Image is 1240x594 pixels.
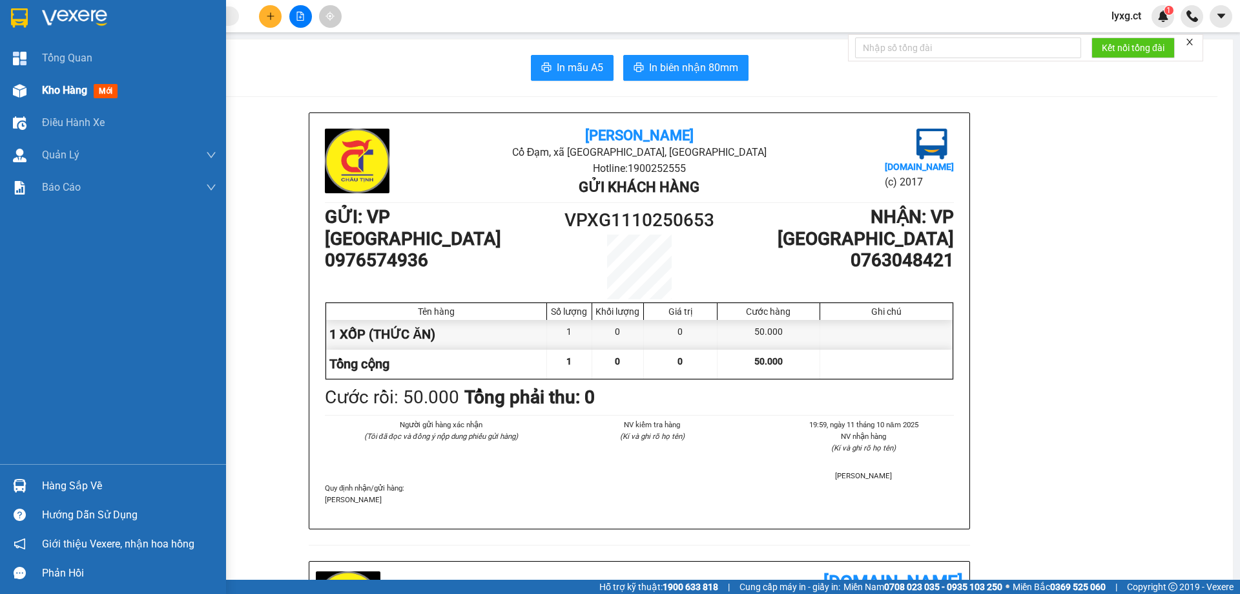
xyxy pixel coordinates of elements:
[592,320,644,349] div: 0
[121,32,540,48] li: Cổ Đạm, xã [GEOGRAPHIC_DATA], [GEOGRAPHIC_DATA]
[663,582,718,592] strong: 1900 633 818
[599,580,718,594] span: Hỗ trợ kỹ thuật:
[1164,6,1173,15] sup: 1
[325,12,335,21] span: aim
[296,12,305,21] span: file-add
[718,320,820,349] div: 50.000
[831,443,896,452] i: (Kí và ghi rõ họ tên)
[916,129,947,160] img: logo.jpg
[885,162,954,172] b: [DOMAIN_NAME]
[259,5,282,28] button: plus
[13,116,26,130] img: warehouse-icon
[634,62,644,74] span: printer
[266,12,275,21] span: plus
[325,383,459,412] div: Cước rồi : 50.000
[11,8,28,28] img: logo-vxr
[1157,10,1169,22] img: icon-new-feature
[615,356,620,366] span: 0
[325,129,389,193] img: logo.jpg
[1168,582,1177,591] span: copyright
[42,114,105,131] span: Điều hành xe
[206,182,216,193] span: down
[557,59,603,76] span: In mẫu A5
[325,494,954,505] p: [PERSON_NAME]
[547,320,592,349] div: 1
[289,5,312,28] button: file-add
[647,306,714,317] div: Giá trị
[121,48,540,64] li: Hotline: 1900252555
[644,320,718,349] div: 0
[325,482,954,505] div: Quy định nhận/gửi hàng :
[16,16,81,81] img: logo.jpg
[13,149,26,162] img: warehouse-icon
[531,55,614,81] button: printerIn mẫu A5
[1013,580,1106,594] span: Miền Bắc
[13,181,26,195] img: solution-icon
[42,536,194,552] span: Giới thiệu Vexere, nhận hoa hồng
[754,356,783,366] span: 50.000
[206,150,216,160] span: down
[774,430,954,442] li: NV nhận hàng
[42,50,92,66] span: Tổng Quan
[1185,37,1194,47] span: close
[14,538,26,550] span: notification
[721,306,816,317] div: Cước hàng
[823,571,963,593] b: [DOMAIN_NAME]
[739,580,840,594] span: Cung cấp máy in - giấy in:
[774,419,954,430] li: 19:59, ngày 11 tháng 10 năm 2025
[728,580,730,594] span: |
[42,564,216,583] div: Phản hồi
[1210,5,1232,28] button: caret-down
[94,84,118,98] span: mới
[429,160,849,176] li: Hotline: 1900252555
[823,306,949,317] div: Ghi chú
[329,306,543,317] div: Tên hàng
[561,206,718,235] h1: VPXG1110250653
[620,432,685,441] i: (Kí và ghi rõ họ tên)
[1091,37,1175,58] button: Kết nối tổng đài
[562,419,742,430] li: NV kiểm tra hàng
[855,37,1081,58] input: Nhập số tổng đài
[1050,582,1106,592] strong: 0369 525 060
[1115,580,1117,594] span: |
[566,356,572,366] span: 1
[42,84,87,96] span: Kho hàng
[649,59,738,76] span: In biên nhận 80mm
[13,52,26,65] img: dashboard-icon
[325,249,561,271] h1: 0976574936
[885,174,954,190] li: (c) 2017
[1006,584,1009,589] span: ⚪️
[843,580,1002,594] span: Miền Nam
[718,249,954,271] h1: 0763048421
[1215,10,1227,22] span: caret-down
[42,147,79,163] span: Quản Lý
[351,419,531,430] li: Người gửi hàng xác nhận
[42,476,216,496] div: Hàng sắp về
[595,306,640,317] div: Khối lượng
[884,582,1002,592] strong: 0708 023 035 - 0935 103 250
[329,356,389,372] span: Tổng cộng
[325,206,501,249] b: GỬI : VP [GEOGRAPHIC_DATA]
[319,5,342,28] button: aim
[42,179,81,195] span: Báo cáo
[14,509,26,521] span: question-circle
[429,144,849,160] li: Cổ Đạm, xã [GEOGRAPHIC_DATA], [GEOGRAPHIC_DATA]
[1186,10,1198,22] img: phone-icon
[541,62,552,74] span: printer
[14,567,26,579] span: message
[774,470,954,482] li: [PERSON_NAME]
[677,356,683,366] span: 0
[585,127,694,143] b: [PERSON_NAME]
[1166,6,1171,15] span: 1
[778,206,954,249] b: NHẬN : VP [GEOGRAPHIC_DATA]
[16,94,192,137] b: GỬI : VP [GEOGRAPHIC_DATA]
[364,432,518,441] i: (Tôi đã đọc và đồng ý nộp dung phiếu gửi hàng)
[623,55,749,81] button: printerIn biên nhận 80mm
[326,320,547,349] div: 1 XỐP (THỨC ĂN)
[42,505,216,525] div: Hướng dẫn sử dụng
[13,479,26,493] img: warehouse-icon
[579,179,699,195] b: Gửi khách hàng
[13,84,26,98] img: warehouse-icon
[464,387,595,408] b: Tổng phải thu: 0
[1102,41,1164,55] span: Kết nối tổng đài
